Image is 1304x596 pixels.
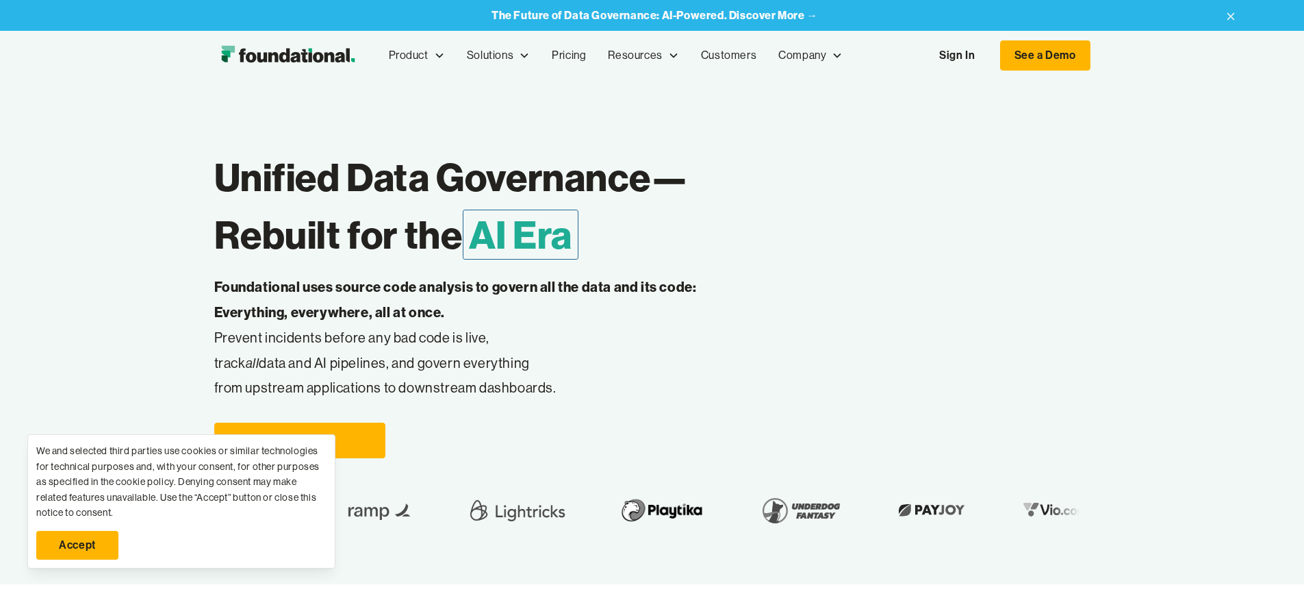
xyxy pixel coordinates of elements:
[214,423,385,458] a: See a Demo →
[1236,530,1304,596] iframe: Chat Widget
[597,33,689,78] div: Resources
[608,47,662,64] div: Resources
[467,47,513,64] div: Solutions
[541,33,597,78] a: Pricing
[214,42,361,69] img: Foundational Logo
[246,354,259,371] em: all
[378,33,456,78] div: Product
[1000,40,1090,71] a: See a Demo
[881,491,919,530] img: SuperPlay
[214,275,740,401] p: Prevent incidents before any bad code is live, track data and AI pipelines, and govern everything...
[496,491,589,530] img: Underdog Fantasy
[491,8,818,22] strong: The Future of Data Governance: AI-Powered. Discover More →
[456,33,541,78] div: Solutions
[36,531,118,560] a: Accept
[690,33,767,78] a: Customers
[925,41,988,70] a: Sign In
[491,9,818,22] a: The Future of Data Governance: AI-Powered. Discover More →
[214,278,697,321] strong: Foundational uses source code analysis to govern all the data and its code: Everything, everywher...
[214,149,798,264] h1: Unified Data Governance— Rebuilt for the
[778,47,826,64] div: Company
[355,491,452,530] img: Playtika
[463,210,579,260] span: AI Era
[758,499,837,521] img: Vio.com
[36,443,327,520] div: We and selected third parties use cookies or similar technologies for technical purposes and, wit...
[389,47,429,64] div: Product
[214,42,361,69] a: home
[767,33,854,78] div: Company
[633,499,714,521] img: Payjoy
[963,499,1044,521] img: BigPanda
